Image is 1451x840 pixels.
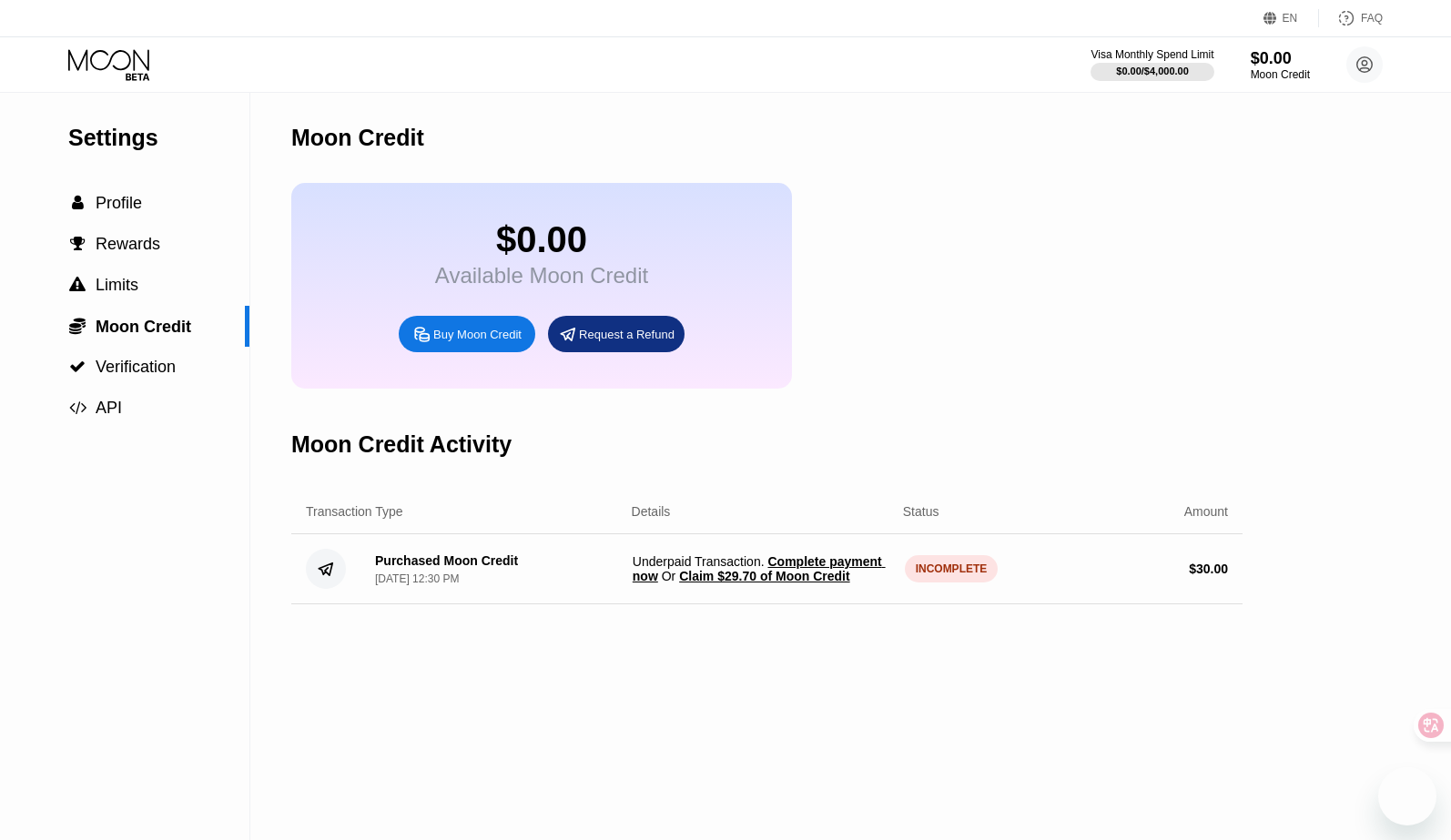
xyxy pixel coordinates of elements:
div: $0.00Moon Credit [1251,49,1310,81]
div: $ 30.00 [1189,562,1228,576]
div: Amount [1184,504,1228,519]
div: Moon Credit Activity [291,431,512,458]
span:  [70,236,86,252]
div:  [68,277,86,293]
div: Request a Refund [548,316,685,352]
div: Visa Monthly Spend Limit [1091,48,1213,61]
div:  [68,317,86,335]
div: [DATE] 12:30 PM [375,572,459,585]
div:  [68,236,86,252]
div: EN [1283,12,1298,25]
span: Profile [96,194,142,212]
div: INCOMPLETE [905,555,999,582]
span:  [69,277,86,293]
span: Or [658,569,679,583]
div: $0.00 [1251,49,1310,68]
span:  [72,195,84,211]
div: EN [1263,9,1319,27]
div: Buy Moon Credit [399,316,535,352]
span: Claim $29.70 of Moon Credit [679,569,849,583]
div: FAQ [1319,9,1383,27]
div: Moon Credit [1251,68,1310,81]
span:  [69,359,86,375]
div: Request a Refund [579,327,675,342]
div: FAQ [1361,12,1383,25]
div: Settings [68,125,249,151]
span:  [69,317,86,335]
div: Buy Moon Credit [433,327,522,342]
div:  [68,359,86,375]
iframe: 启动消息传送窗口的按钮 [1378,767,1436,825]
span: Limits [96,276,138,294]
div:  [68,195,86,211]
span: Rewards [96,235,160,253]
span: Moon Credit [96,318,191,336]
div: Visa Monthly Spend Limit$0.00/$4,000.00 [1091,48,1213,81]
div: $0.00 / $4,000.00 [1116,66,1189,76]
div: Status [903,504,939,519]
span: API [96,399,122,417]
div: Moon Credit [291,125,424,151]
span: Verification [96,358,176,376]
span:  [69,400,86,416]
div: Purchased Moon Credit [375,553,518,568]
span: Underpaid Transaction . [633,554,890,583]
div: Details [632,504,671,519]
div: $0.00 [435,219,648,260]
div: Available Moon Credit [435,263,648,288]
div: Transaction Type [306,504,403,519]
div:  [68,400,86,416]
span: Complete payment now [633,554,886,583]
